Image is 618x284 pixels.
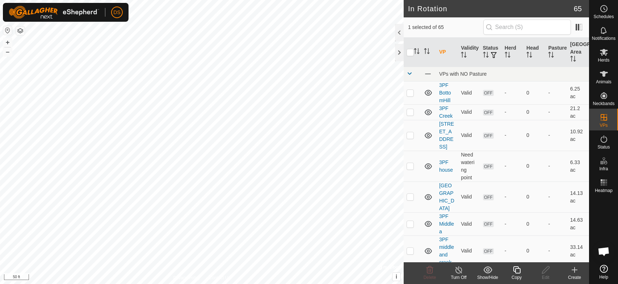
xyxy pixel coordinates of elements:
[408,4,574,13] h2: In Rotation
[3,38,12,47] button: +
[458,104,480,120] td: Valid
[458,38,480,67] th: Validity
[567,151,589,181] td: 6.33 ac
[505,131,521,139] div: -
[599,275,608,279] span: Help
[483,90,494,96] span: OFF
[505,108,521,116] div: -
[595,188,613,193] span: Heatmap
[473,274,502,281] div: Show/Hide
[461,53,467,59] p-sorticon: Activate to sort
[593,14,614,19] span: Schedules
[408,24,483,31] span: 1 selected of 65
[592,36,615,41] span: Notifications
[545,81,567,104] td: -
[524,212,545,235] td: 0
[570,57,576,63] p-sorticon: Activate to sort
[599,167,608,171] span: Infra
[392,273,400,281] button: i
[439,213,454,234] a: 3PF Middle a
[545,151,567,181] td: -
[439,71,586,77] div: VPs with NO Pasture
[458,235,480,266] td: Valid
[458,212,480,235] td: Valid
[505,162,521,170] div: -
[524,120,545,151] td: 0
[545,104,567,120] td: -
[524,104,545,120] td: 0
[531,274,560,281] div: Edit
[545,38,567,67] th: Pasture
[589,262,618,282] a: Help
[567,235,589,266] td: 33.14 ac
[567,104,589,120] td: 21.2 ac
[593,241,615,262] a: Open chat
[444,274,473,281] div: Turn Off
[424,49,430,55] p-sorticon: Activate to sort
[524,38,545,67] th: Head
[483,109,494,116] span: OFF
[439,159,453,173] a: 3PF house
[439,121,454,150] a: [STREET_ADDRESS]
[524,235,545,266] td: 0
[567,81,589,104] td: 6.25 ac
[209,275,230,281] a: Contact Us
[560,274,589,281] div: Create
[113,9,120,16] span: DS
[567,38,589,67] th: [GEOGRAPHIC_DATA] Area
[3,26,12,35] button: Reset Map
[597,145,610,149] span: Status
[524,181,545,212] td: 0
[574,3,582,14] span: 65
[173,275,200,281] a: Privacy Policy
[439,237,454,265] a: 3PF middle and creek
[524,151,545,181] td: 0
[458,181,480,212] td: Valid
[598,58,609,62] span: Herds
[483,248,494,254] span: OFF
[414,49,420,55] p-sorticon: Activate to sort
[502,38,524,67] th: Herd
[424,275,436,280] span: Delete
[439,105,453,119] a: 3PF Creek
[505,53,510,59] p-sorticon: Activate to sort
[502,274,531,281] div: Copy
[567,212,589,235] td: 14.63 ac
[436,38,458,67] th: VP
[483,221,494,227] span: OFF
[596,80,611,84] span: Animals
[505,247,521,255] div: -
[505,193,521,201] div: -
[548,53,554,59] p-sorticon: Activate to sort
[545,120,567,151] td: -
[458,151,480,181] td: Need watering point
[3,47,12,56] button: –
[505,89,521,97] div: -
[480,38,502,67] th: Status
[593,101,614,106] span: Neckbands
[567,120,589,151] td: 10.92 ac
[439,82,451,103] a: 3PF BottomHill
[458,81,480,104] td: Valid
[526,53,532,59] p-sorticon: Activate to sort
[483,20,571,35] input: Search (S)
[439,183,454,211] a: [GEOGRAPHIC_DATA]
[600,123,608,128] span: VPs
[505,220,521,228] div: -
[545,212,567,235] td: -
[483,194,494,200] span: OFF
[483,133,494,139] span: OFF
[396,273,397,280] span: i
[483,53,489,59] p-sorticon: Activate to sort
[458,120,480,151] td: Valid
[483,163,494,170] span: OFF
[524,81,545,104] td: 0
[545,235,567,266] td: -
[16,26,25,35] button: Map Layers
[545,181,567,212] td: -
[567,181,589,212] td: 14.13 ac
[9,6,99,19] img: Gallagher Logo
